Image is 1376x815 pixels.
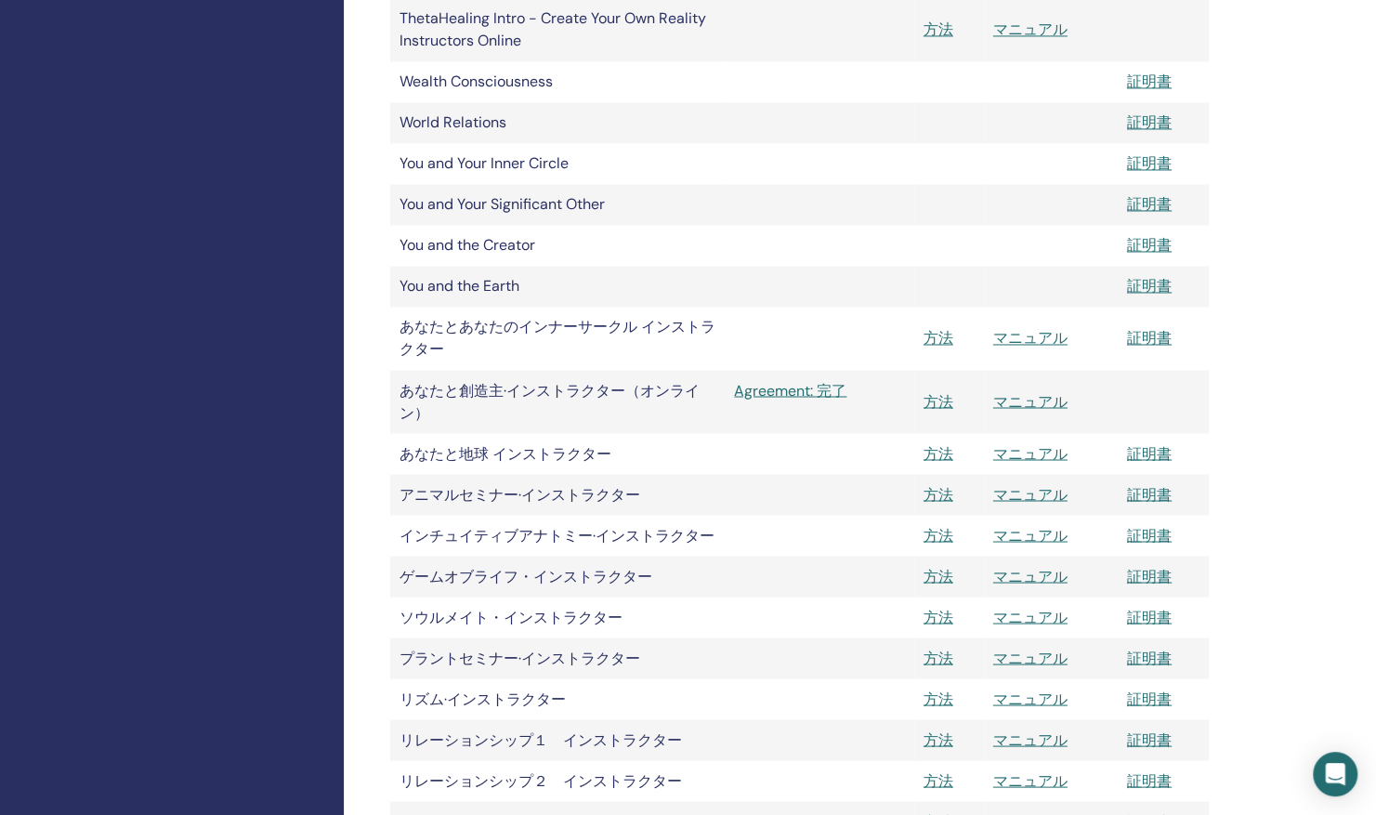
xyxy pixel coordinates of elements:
[1127,607,1172,626] a: 証明書
[390,225,725,266] td: You and the Creator
[1127,525,1172,545] a: 証明書
[993,648,1068,667] a: マニュアル
[993,328,1068,348] a: マニュアル
[993,566,1068,585] a: マニュアル
[390,102,725,143] td: World Relations
[993,607,1068,626] a: マニュアル
[1127,484,1172,504] a: 証明書
[390,433,725,474] td: あなたと地球 インストラクター
[390,266,725,307] td: You and the Earth
[993,770,1068,790] a: マニュアル
[924,770,953,790] a: 方法
[993,484,1068,504] a: マニュアル
[734,379,904,401] a: Agreement: 完了
[1127,770,1172,790] a: 証明書
[1127,72,1172,91] a: 証明書
[993,730,1068,749] a: マニュアル
[924,443,953,463] a: 方法
[1127,566,1172,585] a: 証明書
[390,474,725,515] td: アニマルセミナー·インストラクター
[390,719,725,760] td: リレーションシップ１ インストラクター
[390,143,725,184] td: You and Your Inner Circle
[1127,153,1172,173] a: 証明書
[390,678,725,719] td: リズム·インストラクター
[1127,112,1172,132] a: 証明書
[390,370,725,433] td: あなたと創造主·インストラクター（オンライン）
[924,689,953,708] a: 方法
[924,20,953,39] a: 方法
[924,484,953,504] a: 方法
[1127,235,1172,255] a: 証明書
[390,515,725,556] td: インチュイティブアナトミー·インストラクター
[1127,443,1172,463] a: 証明書
[1127,730,1172,749] a: 証明書
[924,607,953,626] a: 方法
[390,556,725,597] td: ゲームオブライフ・インストラクター
[390,61,725,102] td: Wealth Consciousness
[390,760,725,801] td: リレーションシップ２ インストラクター
[1313,752,1357,796] div: Open Intercom Messenger
[924,391,953,411] a: 方法
[390,597,725,638] td: ソウルメイト・インストラクター
[1127,689,1172,708] a: 証明書
[1127,194,1172,214] a: 証明書
[924,328,953,348] a: 方法
[924,525,953,545] a: 方法
[390,307,725,370] td: あなたとあなたのインナーサークル インストラクター
[993,391,1068,411] a: マニュアル
[1127,328,1172,348] a: 証明書
[993,443,1068,463] a: マニュアル
[390,184,725,225] td: You and Your Significant Other
[1127,648,1172,667] a: 証明書
[924,566,953,585] a: 方法
[924,648,953,667] a: 方法
[390,638,725,678] td: プラントセミナー·インストラクター
[993,689,1068,708] a: マニュアル
[1127,276,1172,296] a: 証明書
[993,525,1068,545] a: マニュアル
[924,730,953,749] a: 方法
[993,20,1068,39] a: マニュアル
